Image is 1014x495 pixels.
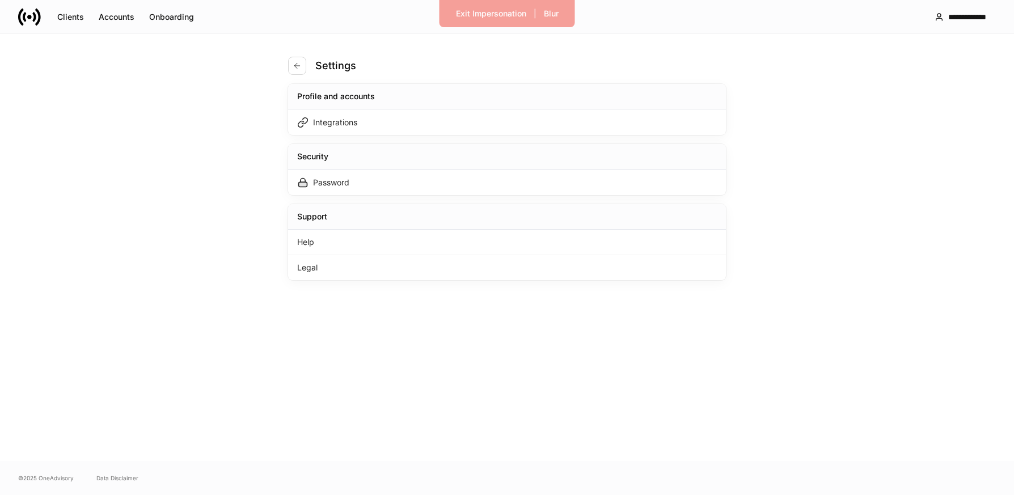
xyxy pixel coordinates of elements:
div: Password [313,177,349,188]
button: Exit Impersonation [449,5,534,23]
a: Data Disclaimer [96,473,138,483]
div: Integrations [313,117,357,128]
h4: Settings [315,59,356,73]
div: Onboarding [149,11,194,23]
div: Profile and accounts [297,91,375,102]
span: © 2025 OneAdvisory [18,473,74,483]
div: Accounts [99,11,134,23]
div: Security [297,151,328,162]
button: Clients [50,8,91,26]
div: Clients [57,11,84,23]
div: Legal [288,255,726,280]
button: Onboarding [142,8,201,26]
div: Exit Impersonation [456,8,526,19]
div: Support [297,211,327,222]
button: Blur [536,5,566,23]
button: Accounts [91,8,142,26]
div: Help [288,230,726,255]
div: Blur [544,8,559,19]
